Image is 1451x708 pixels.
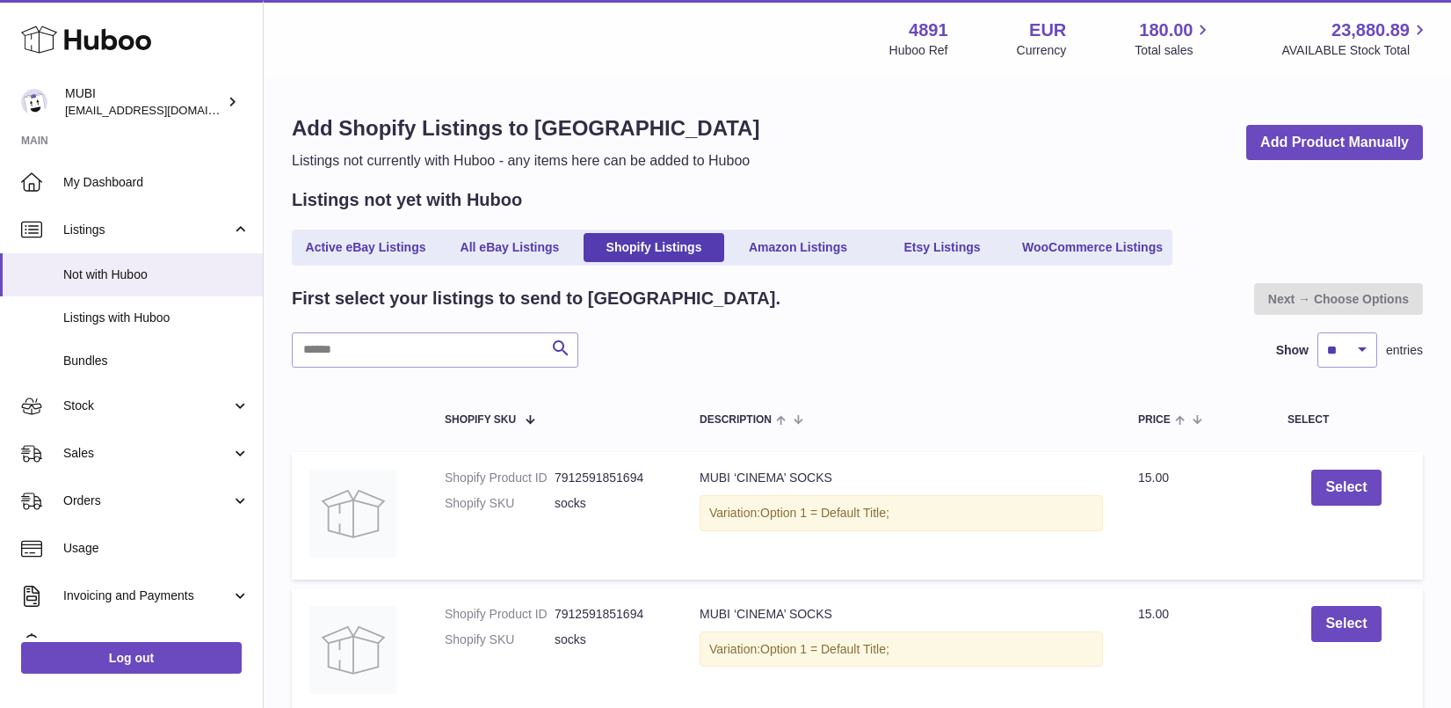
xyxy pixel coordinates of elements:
h1: Add Shopify Listings to [GEOGRAPHIC_DATA] [292,114,759,142]
dd: socks [555,495,664,512]
h2: Listings not yet with Huboo [292,188,522,212]
a: All eBay Listings [439,233,580,262]
div: MUBI ‘CINEMA’ SOCKS [700,470,1103,486]
dd: socks [555,631,664,648]
span: AVAILABLE Stock Total [1281,42,1430,59]
a: WooCommerce Listings [1016,233,1169,262]
h2: First select your listings to send to [GEOGRAPHIC_DATA]. [292,287,780,310]
button: Select [1311,470,1381,506]
span: Option 1 = Default Title; [760,642,889,656]
span: Listings [63,222,231,238]
a: 180.00 Total sales [1135,18,1213,59]
a: 23,880.89 AVAILABLE Stock Total [1281,18,1430,59]
span: 180.00 [1139,18,1193,42]
img: shop@mubi.com [21,89,47,115]
span: Invoicing and Payments [63,588,231,604]
a: Etsy Listings [872,233,1012,262]
div: Huboo Ref [889,42,948,59]
a: Active eBay Listings [295,233,436,262]
span: Cases [63,635,250,652]
dd: 7912591851694 [555,470,664,486]
dd: 7912591851694 [555,606,664,623]
img: no-photo.jpg [309,606,397,694]
a: Add Product Manually [1246,125,1423,161]
span: Description [700,414,772,426]
span: Stock [63,398,231,414]
a: Shopify Listings [584,233,724,262]
span: 15.00 [1138,471,1169,485]
dt: Shopify Product ID [445,470,555,486]
span: Shopify SKU [445,414,516,426]
dt: Shopify SKU [445,495,555,512]
span: Price [1138,414,1171,426]
span: Orders [63,493,231,509]
span: [EMAIL_ADDRESS][DOMAIN_NAME] [65,103,258,117]
div: Select [1288,414,1405,426]
strong: 4891 [909,18,948,42]
a: Amazon Listings [728,233,868,262]
span: 15.00 [1138,607,1169,621]
span: Option 1 = Default Title; [760,506,889,520]
span: entries [1386,342,1423,359]
div: MUBI [65,85,223,119]
span: Listings with Huboo [63,310,250,326]
img: no-photo.jpg [309,470,397,558]
label: Show [1276,342,1309,359]
span: Not with Huboo [63,266,250,283]
dt: Shopify SKU [445,631,555,648]
span: Bundles [63,353,250,369]
span: 23,880.89 [1331,18,1410,42]
a: Log out [21,642,242,674]
span: Total sales [1135,42,1213,59]
dt: Shopify Product ID [445,606,555,623]
p: Listings not currently with Huboo - any items here can be added to Huboo [292,151,759,171]
div: Variation: [700,631,1103,668]
span: Sales [63,445,231,462]
div: Variation: [700,495,1103,531]
button: Select [1311,606,1381,642]
strong: EUR [1029,18,1066,42]
div: Currency [1017,42,1067,59]
span: Usage [63,540,250,557]
span: My Dashboard [63,174,250,191]
div: MUBI ‘CINEMA’ SOCKS [700,606,1103,623]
